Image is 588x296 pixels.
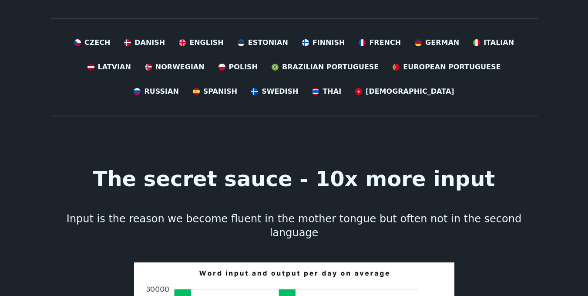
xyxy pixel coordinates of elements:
[179,37,224,48] a: English
[272,62,379,72] a: Brazilian Portuguese
[312,86,341,97] a: Thai
[369,37,401,48] span: French
[145,62,205,72] a: Norwegian
[282,62,379,72] span: Brazilian Portuguese
[238,37,288,48] a: Estonian
[144,86,178,97] span: Russian
[98,62,131,72] span: Latvian
[218,62,258,72] a: Polish
[193,86,237,97] a: Spanish
[302,37,345,48] a: Finnish
[366,86,454,97] span: [DEMOGRAPHIC_DATA]
[203,86,237,97] span: Spanish
[134,86,178,97] a: Russian
[189,37,224,48] span: English
[425,37,459,48] span: German
[251,86,298,97] a: Swedish
[484,37,514,48] span: Italian
[57,212,531,240] h3: Input is the reason we become fluent in the mother tongue but often not in the second language
[74,37,110,48] a: Czech
[93,168,495,189] h1: The secret sauce - 10x more input
[359,37,401,48] a: French
[229,62,258,72] span: Polish
[262,86,298,97] span: Swedish
[134,37,165,48] span: Danish
[403,62,501,72] span: European Portuguese
[355,86,454,97] a: [DEMOGRAPHIC_DATA]
[124,37,165,48] a: Danish
[473,37,514,48] a: Italian
[393,62,501,72] a: European Portuguese
[84,37,110,48] span: Czech
[155,62,205,72] span: Norwegian
[415,37,459,48] a: German
[87,62,131,72] a: Latvian
[323,86,341,97] span: Thai
[248,37,288,48] span: Estonian
[312,37,345,48] span: Finnish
